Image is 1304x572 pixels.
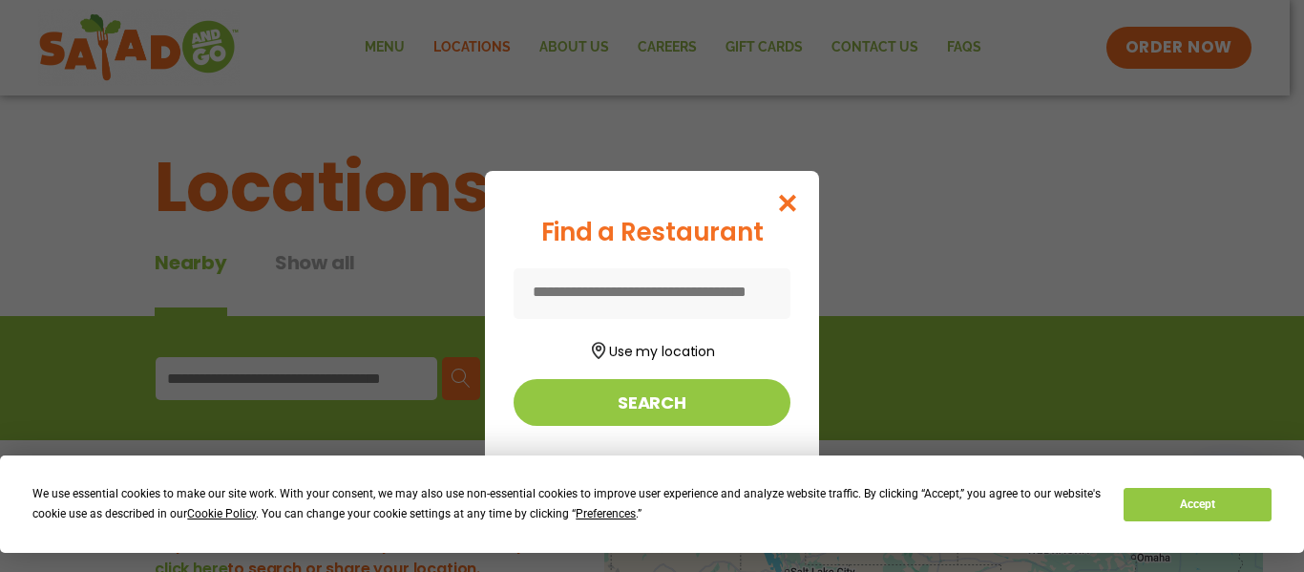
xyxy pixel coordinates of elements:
[576,507,636,520] span: Preferences
[32,484,1101,524] div: We use essential cookies to make our site work. With your consent, we may also use non-essential ...
[757,171,819,235] button: Close modal
[514,214,790,251] div: Find a Restaurant
[187,507,256,520] span: Cookie Policy
[1124,488,1271,521] button: Accept
[514,379,790,426] button: Search
[514,336,790,362] button: Use my location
